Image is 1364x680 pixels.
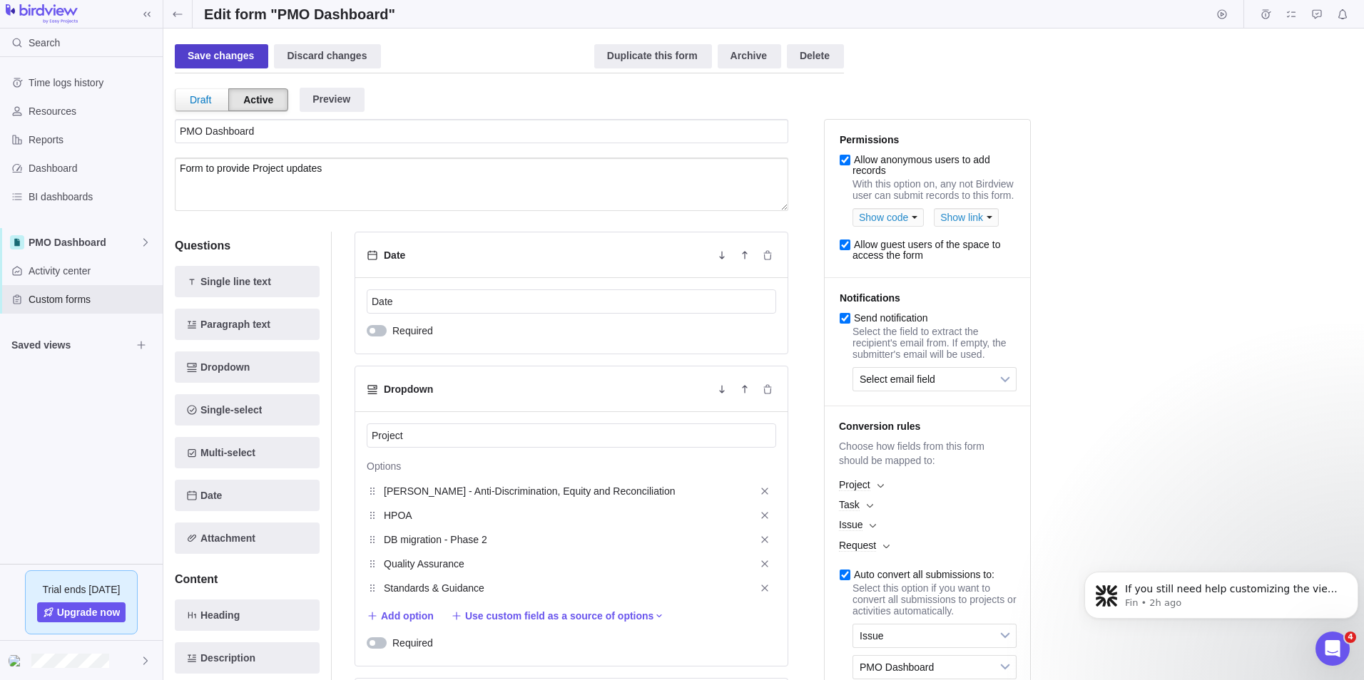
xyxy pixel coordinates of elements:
[228,88,288,111] div: Active
[755,505,775,525] span: Delete
[1281,4,1301,24] span: My assignments
[200,607,240,624] span: Heading
[175,394,320,426] span: Add new element to the form
[355,366,788,412] div: DropdownMove downMove upDelete
[839,519,862,531] span: Issue
[29,235,140,249] span: PMO Dashboard
[175,522,320,554] span: Add new element to the form
[43,582,121,597] span: Trial ends [DATE]
[392,636,433,650] span: Required
[854,569,994,580] span: Auto convert all submissions to:
[852,178,1023,201] p: With this option on, any not Birdview user can submit records to this form.
[718,44,781,68] span: Archive
[29,36,60,50] span: Search
[57,605,121,619] span: Upgrade now
[759,379,776,399] span: Delete
[200,487,222,504] span: Date
[200,273,271,290] span: Single line text
[175,266,320,297] span: Add new element to the form
[175,571,320,588] h4: Content
[736,379,753,399] span: Move up
[367,453,776,473] h5: Options
[11,338,131,352] span: Saved views
[832,421,1023,432] p: Conversion rules
[854,312,928,324] span: Send notification
[6,4,78,24] img: logo
[840,313,850,324] input: Send notification
[355,232,788,278] div: DateMove downMove upDelete
[860,368,991,391] span: Select email field
[29,133,157,147] span: Reports
[1333,4,1353,24] span: Notifications
[200,444,255,461] span: Multi-select
[131,335,151,355] span: Browse views
[175,237,320,254] h4: Questions
[9,655,26,666] img: Show
[200,401,262,418] span: Single-select
[832,582,1023,617] p: Select this option if you want to convert all submissions to projects or activities automatically.
[367,606,434,626] span: Add option
[787,44,844,68] span: Delete
[384,248,405,262] h5: Date
[852,326,1023,360] p: Select the field to extract the recipient's email from. If empty, the submitter's email will be u...
[840,134,1023,145] p: Permissions
[852,154,993,176] span: Allow anonymous users to add records
[381,609,434,623] span: Add option
[852,208,924,227] div: Show code
[840,239,850,250] input: Allow guest users of the space to access the form
[839,499,860,511] span: Task
[384,382,433,396] h5: Dropdown
[29,190,157,204] span: BI dashboards
[175,44,268,68] div: Save changes
[1079,542,1364,642] iframe: Intercom notifications message
[392,324,433,338] span: Required
[175,599,320,631] span: Add new element to the form
[934,208,999,227] div: Show link
[1256,4,1276,24] span: Time logs
[840,155,850,165] input: Allow anonymous users to add records
[367,289,776,314] input: Type your question
[840,292,1023,304] p: Notifications
[175,437,320,468] span: Add new element to the form
[200,359,250,376] span: Dropdown
[839,479,870,491] span: Project
[755,481,775,501] span: Delete
[175,158,788,211] textarea: Form to provide Project updates
[832,439,1023,468] span: Choose how fields from this form should be mapped to:
[200,649,255,666] span: Description
[759,245,776,265] span: Delete
[300,88,365,112] div: Preview
[713,245,731,265] span: Move down
[713,379,731,399] span: Move down
[175,642,320,674] span: Add new element to the form
[1315,632,1350,666] iframe: Intercom live chat
[29,76,157,90] span: Time logs history
[175,480,320,511] div: Add new element to the form
[852,239,1003,261] span: Allow guest users of the space to access the form
[860,656,991,679] span: PMO Dashboard
[29,104,157,118] span: Resources
[1307,11,1327,22] a: Approval requests
[1212,4,1232,24] span: Start timer
[1307,4,1327,24] span: Approval requests
[200,316,270,333] span: Paragraph text
[755,554,775,574] span: Delete
[465,609,654,623] span: Use custom field as a source of options
[37,602,126,622] a: Upgrade now
[175,351,320,383] div: Add new element to the form
[451,606,666,626] span: Use custom field as a source of options
[175,89,225,110] div: Draft
[1256,11,1276,22] a: Time logs
[175,309,320,340] span: Add new element to the form
[736,245,753,265] span: Move up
